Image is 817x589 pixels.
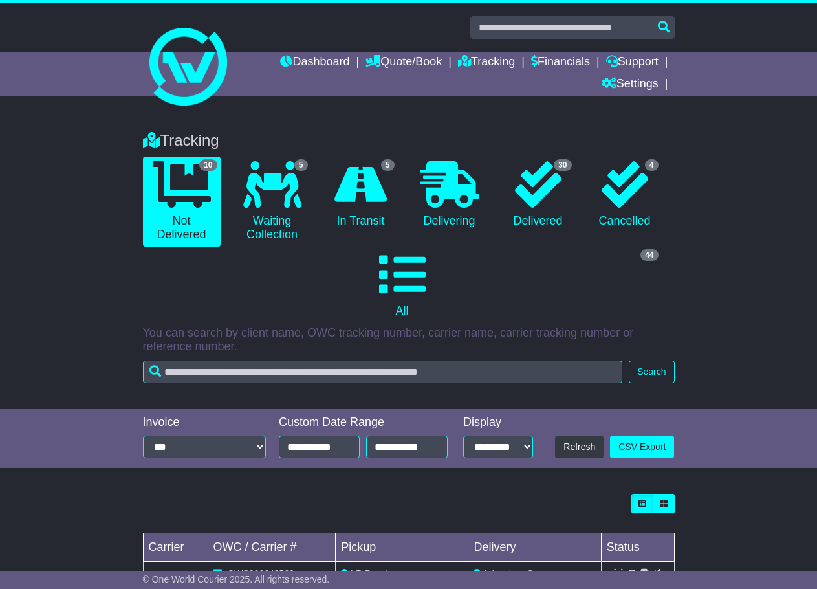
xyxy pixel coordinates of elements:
a: Support [606,52,659,74]
span: OWS000649560 [227,568,294,579]
span: 5 [381,159,395,171]
button: Search [629,361,674,383]
td: Delivery [468,533,601,562]
span: 10 [199,159,217,171]
span: 4 [645,159,659,171]
td: Carrier [143,533,208,562]
a: 5 In Transit [324,157,398,233]
a: CSV Export [610,436,674,458]
a: 10 Not Delivered [143,157,221,247]
a: 44 All [143,247,662,323]
a: Tracking [458,52,515,74]
td: Status [601,533,674,562]
a: Dashboard [280,52,349,74]
span: 30 [554,159,571,171]
span: 5 [294,159,308,171]
a: Delivering [411,157,488,233]
p: You can search by client name, OWC tracking number, carrier name, carrier tracking number or refe... [143,326,675,354]
a: 30 Delivered [501,157,575,233]
span: LR Partshop [351,568,401,579]
a: Financials [531,52,590,74]
a: Settings [602,74,659,96]
span: 44 [640,249,658,261]
td: OWC / Carrier # [208,533,336,562]
button: Refresh [555,436,604,458]
a: Quote/Book [365,52,442,74]
a: 4 Cancelled [588,157,662,233]
div: Custom Date Range [279,416,448,430]
span: © One World Courier 2025. All rights reserved. [143,574,330,584]
div: Display [463,416,533,430]
div: Invoice [143,416,267,430]
td: Pickup [336,533,468,562]
a: 5 Waiting Collection [234,157,311,247]
span: Adventure Garage [483,568,557,579]
div: Tracking [136,131,681,150]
